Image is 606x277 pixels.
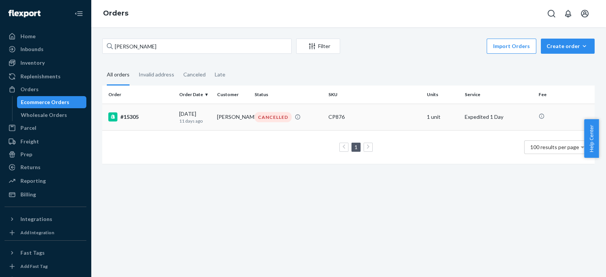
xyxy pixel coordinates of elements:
[5,43,86,55] a: Inbounds
[544,6,559,21] button: Open Search Box
[20,151,32,158] div: Prep
[20,177,46,185] div: Reporting
[5,262,86,271] a: Add Fast Tag
[20,124,36,132] div: Parcel
[465,113,533,121] p: Expedited 1 Day
[296,39,340,54] button: Filter
[424,104,462,130] td: 1 unit
[5,135,86,148] a: Freight
[97,3,134,25] ol: breadcrumbs
[108,112,173,121] div: #15305
[139,65,174,84] div: Invalid address
[424,86,462,104] th: Units
[20,263,48,269] div: Add Fast Tag
[215,65,225,84] div: Late
[328,113,421,121] div: CP876
[5,70,86,82] a: Replenishments
[5,83,86,95] a: Orders
[5,57,86,69] a: Inventory
[21,111,67,119] div: Wholesale Orders
[353,144,359,150] a: Page 1 is your current page
[20,73,61,80] div: Replenishments
[561,6,576,21] button: Open notifications
[20,59,45,67] div: Inventory
[102,86,176,104] th: Order
[5,247,86,259] button: Fast Tags
[20,229,54,236] div: Add Integration
[179,118,211,124] p: 11 days ago
[577,6,592,21] button: Open account menu
[102,39,292,54] input: Search orders
[487,39,536,54] button: Import Orders
[5,228,86,237] a: Add Integration
[325,86,424,104] th: SKU
[5,175,86,187] a: Reporting
[255,112,292,122] div: CANCELLED
[8,10,41,17] img: Flexport logo
[20,215,52,223] div: Integrations
[297,42,340,50] div: Filter
[176,86,214,104] th: Order Date
[21,98,69,106] div: Ecommerce Orders
[530,144,579,150] span: 100 results per page
[536,86,595,104] th: Fee
[5,148,86,160] a: Prep
[251,86,325,104] th: Status
[214,104,252,130] td: [PERSON_NAME]
[20,163,41,171] div: Returns
[103,9,128,17] a: Orders
[20,45,44,53] div: Inbounds
[20,191,36,198] div: Billing
[5,161,86,173] a: Returns
[20,249,45,257] div: Fast Tags
[20,138,39,145] div: Freight
[541,39,595,54] button: Create order
[5,30,86,42] a: Home
[5,213,86,225] button: Integrations
[462,86,536,104] th: Service
[584,119,599,158] button: Help Center
[17,109,87,121] a: Wholesale Orders
[217,91,249,98] div: Customer
[183,65,206,84] div: Canceled
[547,42,589,50] div: Create order
[17,96,87,108] a: Ecommerce Orders
[71,6,86,21] button: Close Navigation
[179,110,211,124] div: [DATE]
[5,188,86,201] a: Billing
[20,86,39,93] div: Orders
[20,33,36,40] div: Home
[5,122,86,134] a: Parcel
[107,65,130,86] div: All orders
